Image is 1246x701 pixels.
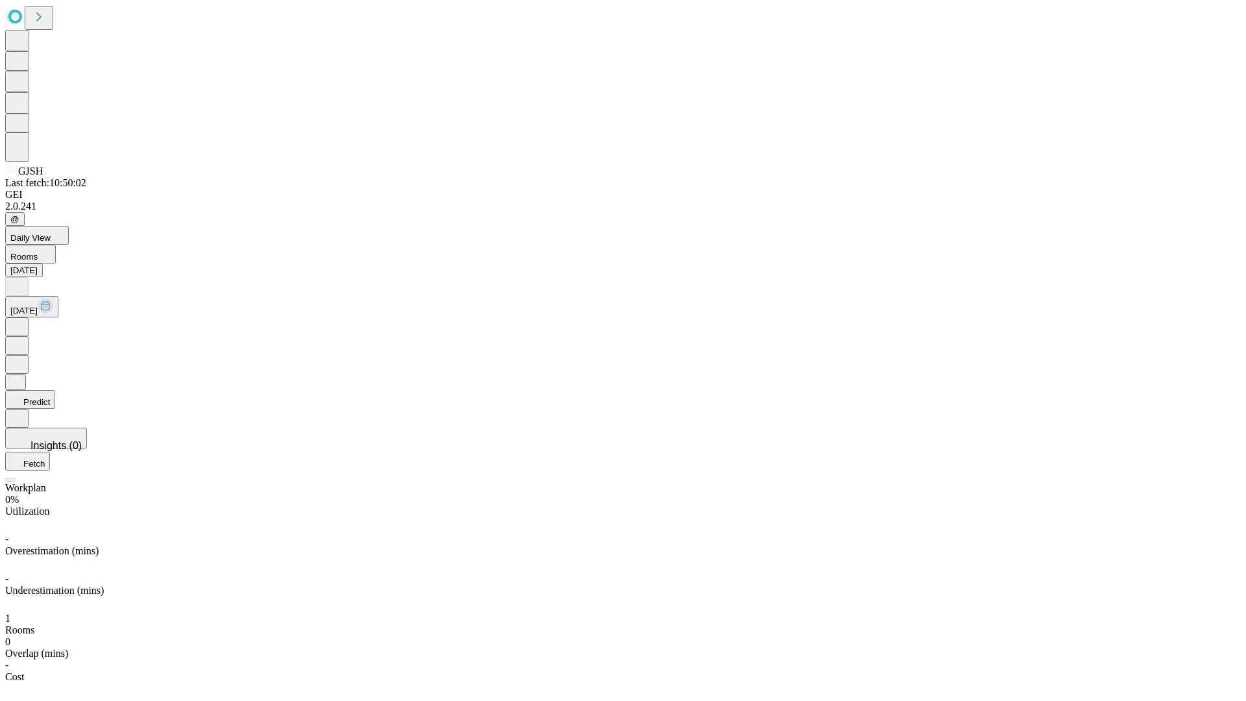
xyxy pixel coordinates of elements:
[5,624,34,635] span: Rooms
[10,233,51,243] span: Daily View
[5,659,8,670] span: -
[10,252,38,262] span: Rooms
[5,390,55,409] button: Predict
[5,264,43,277] button: [DATE]
[5,613,10,624] span: 1
[5,177,86,188] span: Last fetch: 10:50:02
[5,245,56,264] button: Rooms
[31,440,82,451] span: Insights (0)
[5,296,58,317] button: [DATE]
[5,428,87,449] button: Insights (0)
[5,671,24,682] span: Cost
[5,636,10,647] span: 0
[5,494,19,505] span: 0%
[5,545,99,556] span: Overestimation (mins)
[5,585,104,596] span: Underestimation (mins)
[5,648,68,659] span: Overlap (mins)
[5,226,69,245] button: Daily View
[5,452,50,471] button: Fetch
[10,306,38,315] span: [DATE]
[5,506,49,517] span: Utilization
[5,534,8,545] span: -
[5,212,25,226] button: @
[18,166,43,177] span: GJSH
[5,573,8,584] span: -
[10,214,19,224] span: @
[5,482,46,493] span: Workplan
[5,201,1241,212] div: 2.0.241
[5,189,1241,201] div: GEI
